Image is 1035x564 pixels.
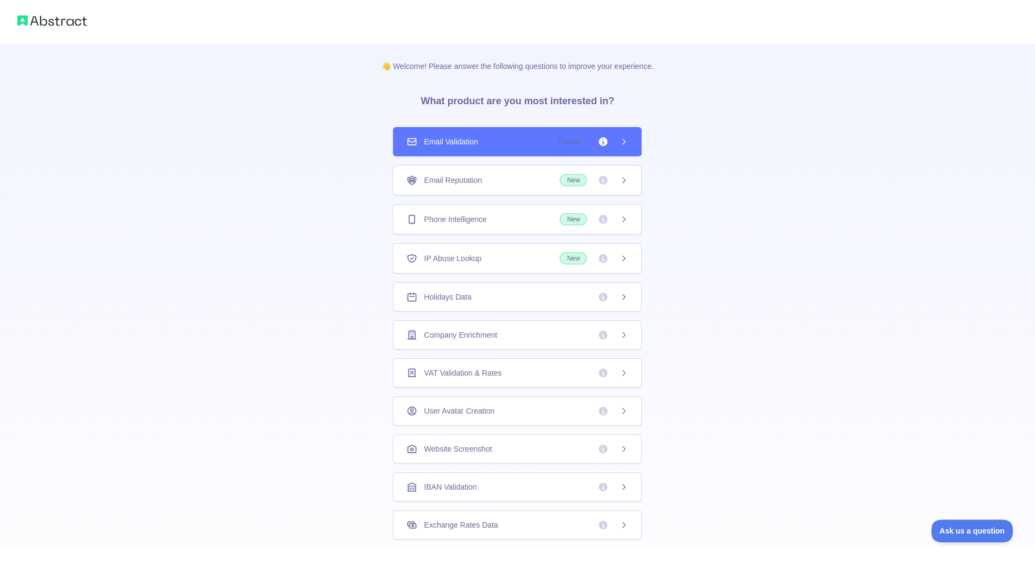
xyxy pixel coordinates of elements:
span: Phone Intelligence [424,214,486,225]
span: Exchange Rates Data [424,519,498,530]
span: New [560,252,587,264]
span: New [560,174,587,186]
span: Email Validation [424,136,478,147]
h3: What product are you most interested in? [403,72,631,126]
span: VAT Validation & Rates [424,367,501,378]
iframe: Toggle Customer Support [931,519,1013,542]
span: Website Screenshot [424,443,492,454]
span: User Avatar Creation [424,405,494,416]
span: IP Abuse Lookup [424,253,481,264]
span: IBAN Validation [424,481,476,492]
span: Popular [551,136,587,147]
span: Holidays Data [424,291,471,302]
img: Abstract logo [17,13,87,28]
span: Company Enrichment [424,329,497,340]
p: 👋 Welcome! Please answer the following questions to improve your experience. [364,43,671,72]
span: Email Reputation [424,175,482,186]
span: New [560,213,587,225]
